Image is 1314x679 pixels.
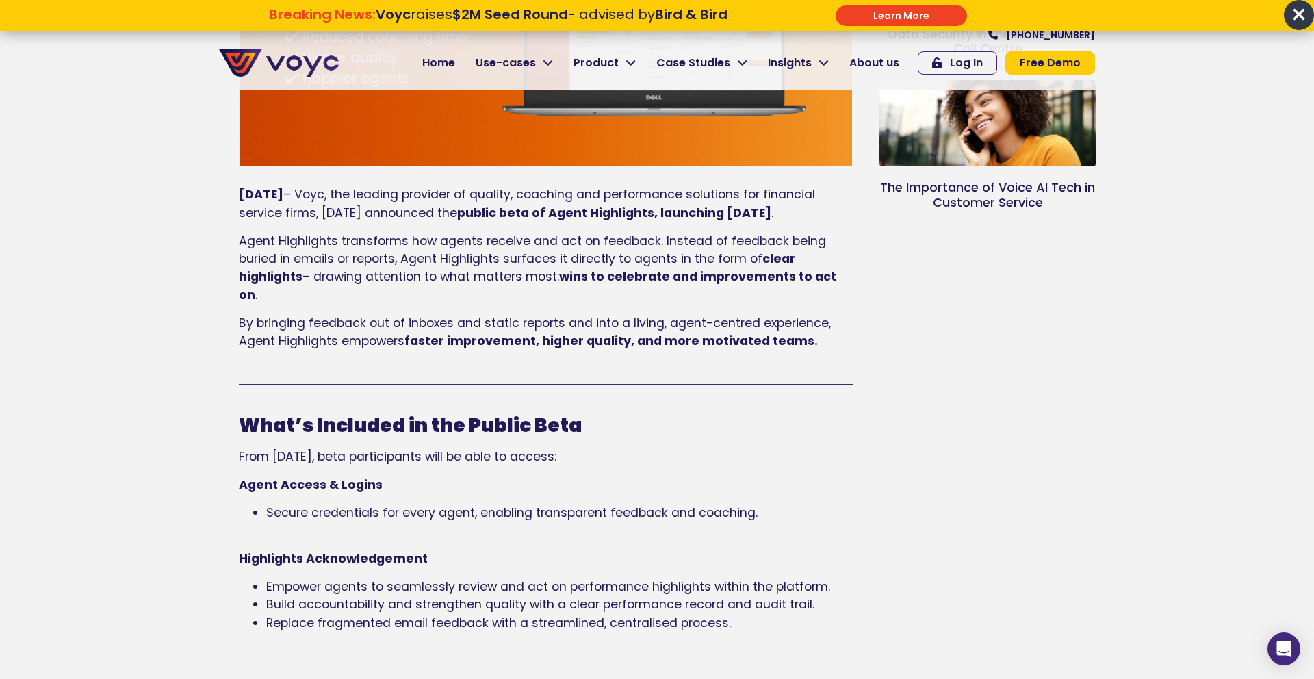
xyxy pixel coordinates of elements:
[239,268,836,303] b: wins to celebrate and improvements to act on
[239,251,795,285] b: clear highlights
[239,314,853,350] p: By bringing feedback out of inboxes and static reports and into a living, agent-centred experienc...
[950,57,983,68] span: Log In
[376,5,727,24] span: raises - advised by
[476,55,536,71] span: Use-cases
[239,412,582,439] b: What’s Included in the Public Beta
[422,55,455,71] span: Home
[239,186,815,220] span: – Voyc, the leading provider of quality, coaching and performance solutions for financial service...
[266,578,830,595] span: Empower agents to seamlessly review and act on performance highlights within the platform.
[879,80,1096,167] a: Happy woman on the phone outside
[918,51,997,75] a: Log In
[266,615,731,631] span: Replace fragmented email feedback with a streamlined, centralised process.
[1020,57,1081,68] span: Free Demo
[768,55,812,71] span: Insights
[836,5,967,26] div: Submit
[839,49,910,77] a: About us
[1006,30,1095,40] span: [PHONE_NUMBER]
[266,596,814,613] span: Build accountability and strengthen quality with a clear performance record and audit trail.
[646,49,758,77] a: Case Studies
[849,55,899,71] span: About us
[200,6,797,39] div: Breaking News: Voyc raises $2M Seed Round - advised by Bird & Bird
[239,476,383,493] b: Agent Access & Logins
[574,55,619,71] span: Product
[880,179,1095,211] a: The Importance of Voice AI Tech in Customer Service
[239,550,428,567] b: Highlights Acknowledgement
[219,49,339,77] img: voyc-full-logo
[239,233,826,267] span: Agent Highlights transforms how agents receive and act on feedback. Instead of feedback being bur...
[771,205,773,221] span: .
[563,49,646,77] a: Product
[465,49,563,77] a: Use-cases
[404,333,818,349] strong: faster improvement, higher quality, and more motivated teams.
[239,448,556,465] span: From [DATE], beta participants will be able to access:
[758,49,839,77] a: Insights
[302,268,559,285] span: – drawing attention to what matters most:
[269,5,376,24] strong: Breaking News:
[376,5,411,24] strong: Voyc
[412,49,465,77] a: Home
[988,30,1095,40] a: [PHONE_NUMBER]
[878,50,1096,196] img: Happy woman on the phone outside
[655,5,727,24] strong: Bird & Bird
[266,504,758,521] span: Secure credentials for every agent, enabling transparent feedback and coaching.
[452,5,568,24] strong: $2M Seed Round
[1005,51,1095,75] a: Free Demo
[255,287,257,303] span: .
[457,205,771,221] b: public beta of Agent Highlights, launching [DATE]
[239,186,283,203] b: [DATE]
[656,55,730,71] span: Case Studies
[1267,632,1300,665] div: Open Intercom Messenger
